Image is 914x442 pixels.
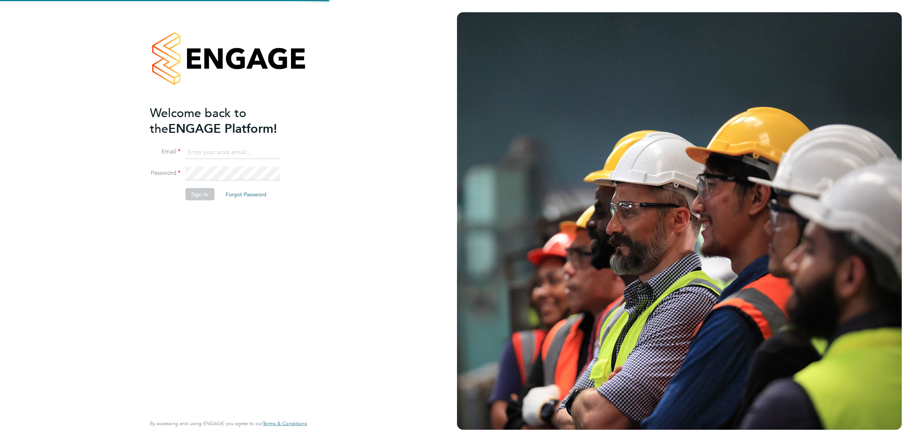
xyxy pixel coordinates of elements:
a: Terms & Conditions [263,421,307,427]
label: Email [150,148,181,156]
span: By accessing and using ENGAGE you agree to our [150,420,307,427]
label: Password [150,169,181,177]
button: Sign In [185,188,214,201]
h2: ENGAGE Platform! [150,105,299,136]
input: Enter your work email... [185,145,280,159]
button: Forgot Password [220,188,273,201]
span: Welcome back to the [150,105,246,136]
